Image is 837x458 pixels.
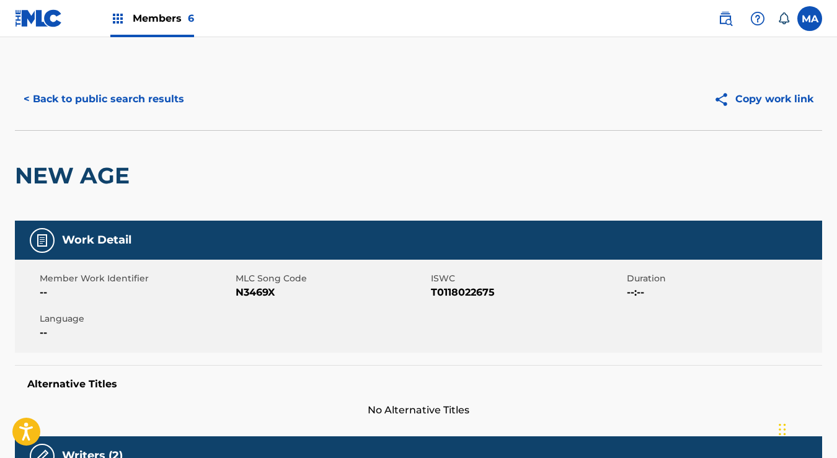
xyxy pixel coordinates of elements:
[236,272,428,285] span: MLC Song Code
[35,233,50,248] img: Work Detail
[62,233,131,247] h5: Work Detail
[27,378,810,390] h5: Alternative Titles
[15,9,63,27] img: MLC Logo
[431,285,624,300] span: T0118022675
[15,403,822,418] span: No Alternative Titles
[718,11,733,26] img: search
[775,399,837,458] iframe: Chat Widget
[779,411,786,448] div: Drag
[750,11,765,26] img: help
[797,6,822,31] div: User Menu
[40,272,232,285] span: Member Work Identifier
[802,286,837,386] iframe: Resource Center
[40,285,232,300] span: --
[133,11,194,25] span: Members
[110,11,125,26] img: Top Rightsholders
[431,272,624,285] span: ISWC
[236,285,428,300] span: N3469X
[40,312,232,325] span: Language
[627,272,820,285] span: Duration
[714,92,735,107] img: Copy work link
[713,6,738,31] a: Public Search
[705,84,822,115] button: Copy work link
[15,162,136,190] h2: NEW AGE
[777,12,790,25] div: Notifications
[188,12,194,24] span: 6
[745,6,770,31] div: Help
[15,84,193,115] button: < Back to public search results
[627,285,820,300] span: --:--
[40,325,232,340] span: --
